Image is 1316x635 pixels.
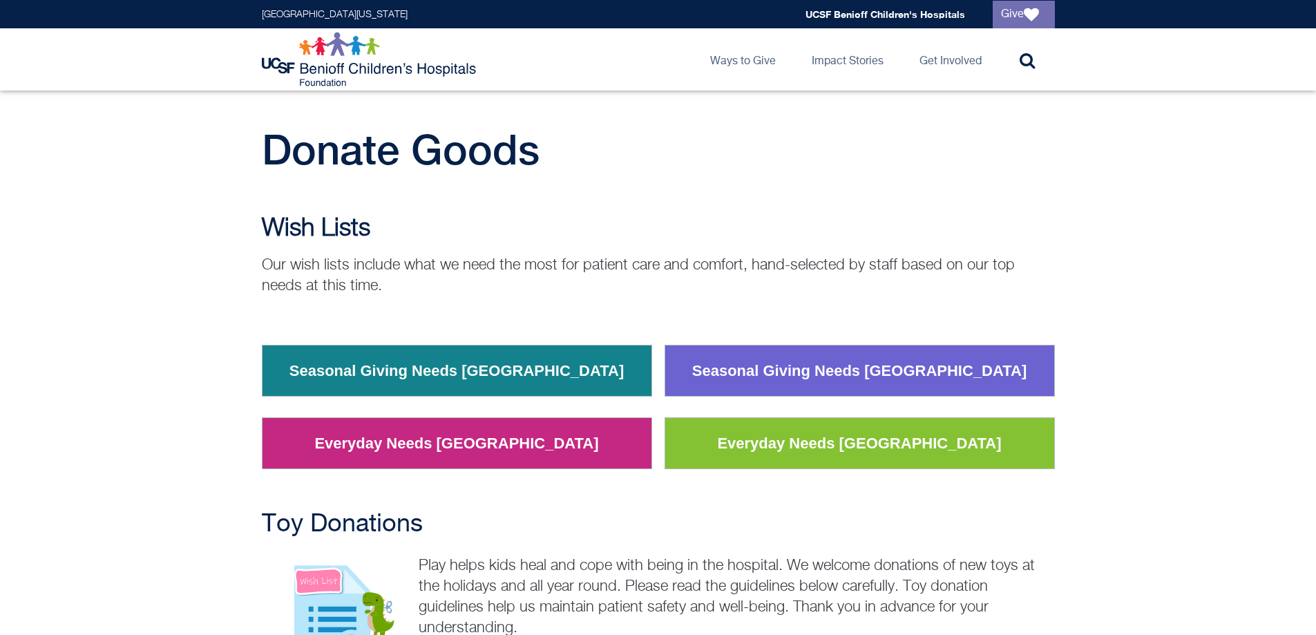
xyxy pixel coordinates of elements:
[805,8,965,20] a: UCSF Benioff Children's Hospitals
[262,215,1055,243] h2: Wish Lists
[262,511,1055,538] h2: Toy Donations
[262,32,479,87] img: Logo for UCSF Benioff Children's Hospitals Foundation
[262,10,408,19] a: [GEOGRAPHIC_DATA][US_STATE]
[304,426,609,462] a: Everyday Needs [GEOGRAPHIC_DATA]
[262,255,1055,296] p: Our wish lists include what we need the most for patient care and comfort, hand-selected by staff...
[801,28,895,91] a: Impact Stories
[699,28,787,91] a: Ways to Give
[993,1,1055,28] a: Give
[707,426,1011,462] a: Everyday Needs [GEOGRAPHIC_DATA]
[262,125,540,173] span: Donate Goods
[279,353,635,389] a: Seasonal Giving Needs [GEOGRAPHIC_DATA]
[682,353,1038,389] a: Seasonal Giving Needs [GEOGRAPHIC_DATA]
[908,28,993,91] a: Get Involved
